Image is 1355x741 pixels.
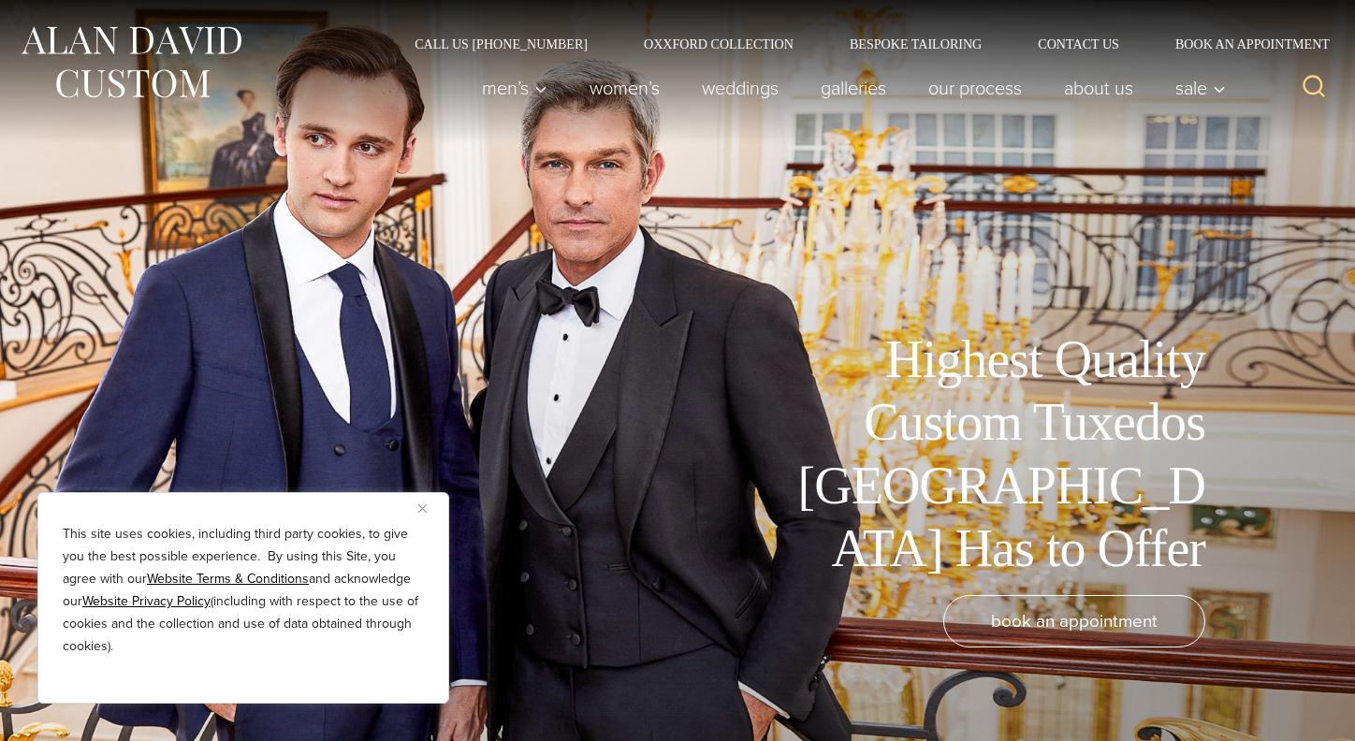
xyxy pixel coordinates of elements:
[569,69,681,107] a: Women’s
[800,69,908,107] a: Galleries
[1175,79,1226,97] span: Sale
[1043,69,1155,107] a: About Us
[482,79,547,97] span: Men’s
[1010,37,1147,51] a: Contact Us
[461,69,1236,107] nav: Primary Navigation
[784,328,1205,580] h1: Highest Quality Custom Tuxedos [GEOGRAPHIC_DATA] Has to Offer
[991,607,1158,634] span: book an appointment
[418,504,427,513] img: Close
[943,595,1205,647] a: book an appointment
[908,69,1043,107] a: Our Process
[418,497,441,519] button: Close
[147,569,309,588] a: Website Terms & Conditions
[822,37,1010,51] a: Bespoke Tailoring
[681,69,800,107] a: weddings
[1147,37,1336,51] a: Book an Appointment
[386,37,616,51] a: Call Us [PHONE_NUMBER]
[1291,65,1336,110] button: View Search Form
[19,21,243,104] img: Alan David Custom
[82,591,211,611] a: Website Privacy Policy
[63,523,424,658] p: This site uses cookies, including third party cookies, to give you the best possible experience. ...
[386,37,1336,51] nav: Secondary Navigation
[616,37,822,51] a: Oxxford Collection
